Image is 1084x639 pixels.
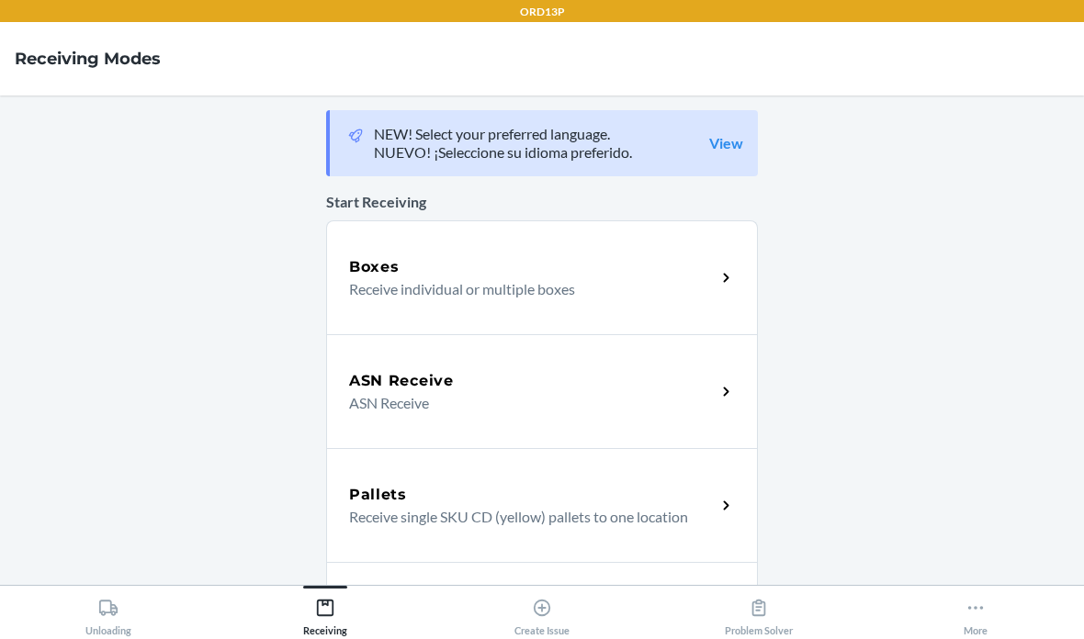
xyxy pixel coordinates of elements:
div: Problem Solver [725,590,793,636]
div: Receiving [303,590,347,636]
h5: Boxes [349,256,400,278]
button: Problem Solver [650,586,867,636]
a: BoxesReceive individual or multiple boxes [326,220,758,334]
h5: Pallets [349,484,407,506]
h4: Receiving Modes [15,47,161,71]
div: Unloading [85,590,131,636]
a: View [709,134,743,152]
p: ASN Receive [349,392,701,414]
div: Create Issue [514,590,570,636]
p: Receive single SKU CD (yellow) pallets to one location [349,506,701,528]
div: More [964,590,988,636]
p: Receive individual or multiple boxes [349,278,701,300]
h5: ASN Receive [349,370,454,392]
p: Start Receiving [326,191,758,213]
button: More [867,586,1084,636]
p: ORD13P [520,4,565,20]
a: PalletsReceive single SKU CD (yellow) pallets to one location [326,448,758,562]
button: Create Issue [434,586,650,636]
a: ASN ReceiveASN Receive [326,334,758,448]
p: NEW! Select your preferred language. [374,125,632,143]
button: Receiving [217,586,434,636]
p: NUEVO! ¡Seleccione su idioma preferido. [374,143,632,162]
